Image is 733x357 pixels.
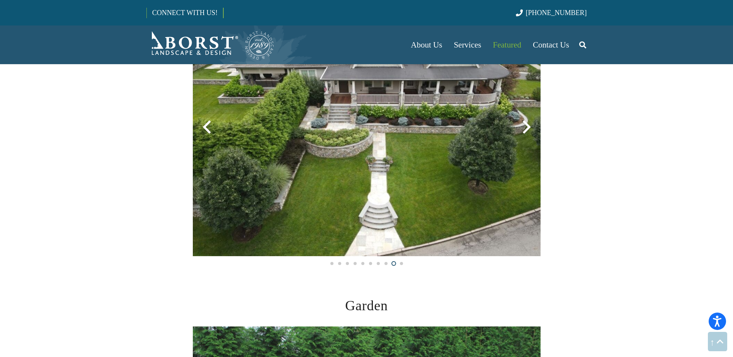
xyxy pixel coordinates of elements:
a: Services [448,25,487,64]
h2: Garden [193,295,541,316]
a: Search [575,35,590,54]
span: [PHONE_NUMBER] [526,9,587,17]
a: Featured [487,25,527,64]
a: Contact Us [527,25,575,64]
a: [PHONE_NUMBER] [516,9,587,17]
a: Back to top [708,332,727,351]
span: Contact Us [533,40,569,49]
span: About Us [411,40,442,49]
a: CONNECT WITH US! [147,3,223,22]
span: Featured [493,40,521,49]
a: About Us [405,25,448,64]
span: Services [454,40,481,49]
a: Borst-Logo [146,29,275,60]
